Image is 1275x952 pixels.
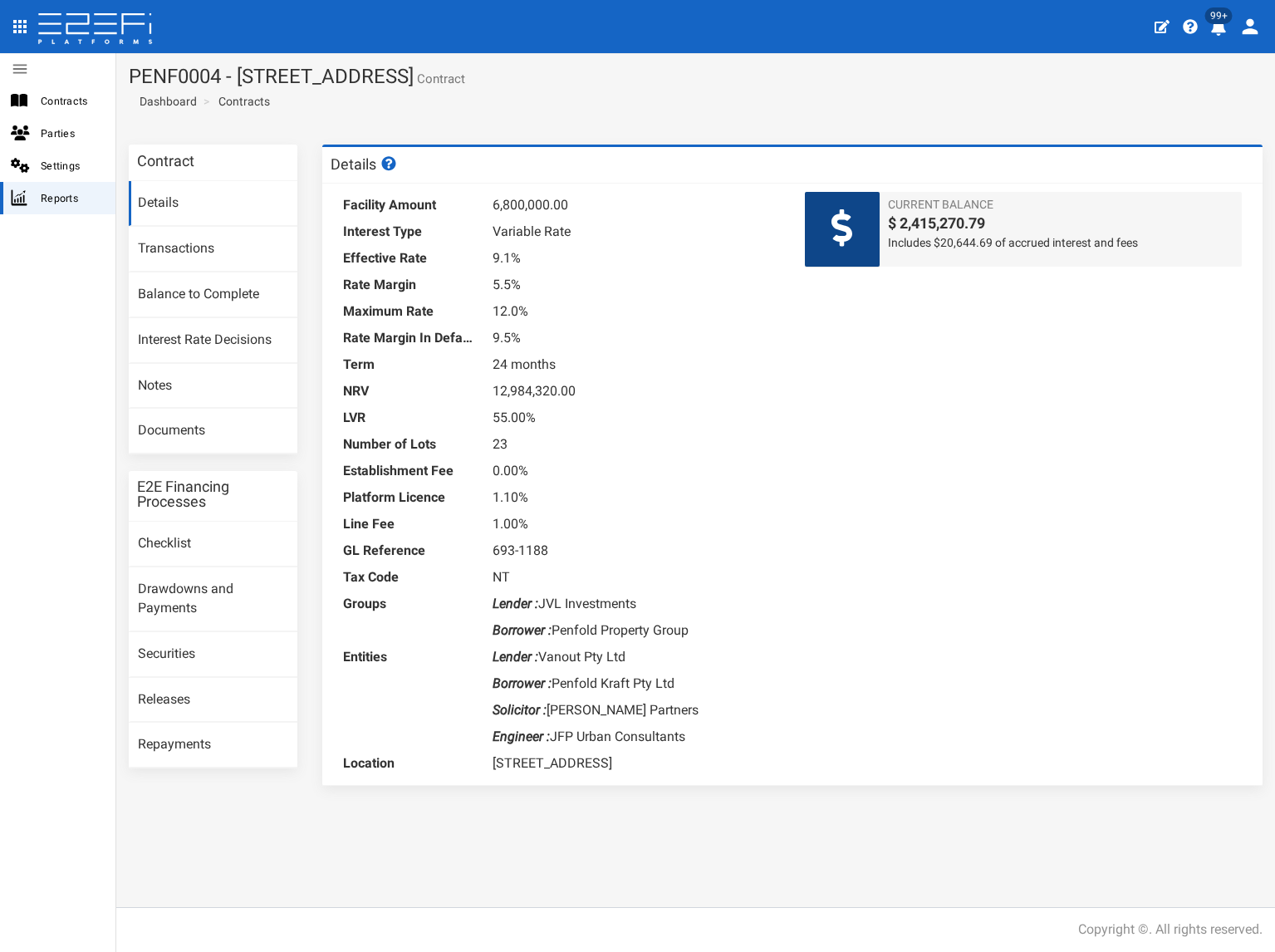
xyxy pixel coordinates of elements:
a: Dashboard [133,93,197,110]
small: Contract [414,73,465,86]
dd: 1.00% [493,511,780,537]
span: $ 2,415,270.79 [888,213,1233,234]
dd: 0.00% [493,458,780,484]
dt: Platform Licence [343,484,476,511]
h3: E2E Financing Processes [137,479,289,509]
span: Dashboard [133,95,197,108]
dd: 24 months [493,351,780,378]
dd: JFP Urban Consultants [493,724,780,750]
a: Releases [129,678,297,723]
dt: Line Fee [343,511,476,537]
span: Includes $20,644.69 of accrued interest and fees [888,234,1233,251]
span: Settings [41,156,102,175]
dd: 12.0% [493,298,780,325]
a: Repayments [129,723,297,768]
dt: Number of Lots [343,431,476,458]
dt: GL Reference [343,537,476,564]
dd: 23 [493,431,780,458]
dt: Facility Amount [343,192,476,218]
dt: Maximum Rate [343,298,476,325]
a: Drawdowns and Payments [129,567,297,631]
dd: 5.5% [493,272,780,298]
a: Documents [129,409,297,454]
dd: 12,984,320.00 [493,378,780,405]
span: Reports [41,189,102,208]
a: Transactions [129,227,297,272]
span: Parties [41,124,102,143]
i: Solicitor : [493,702,547,718]
span: Current Balance [888,196,1233,213]
h3: Details [331,156,399,172]
dd: 9.5% [493,325,780,351]
dd: Penfold Property Group [493,617,780,644]
i: Lender : [493,649,538,665]
i: Engineer : [493,729,550,744]
dt: Rate Margin [343,272,476,298]
dd: [PERSON_NAME] Partners [493,697,780,724]
a: Notes [129,364,297,409]
span: Contracts [41,91,102,110]
dt: Interest Type [343,218,476,245]
dd: NT [493,564,780,591]
h1: PENF0004 - [STREET_ADDRESS] [129,66,1263,87]
dd: Penfold Kraft Pty Ltd [493,670,780,697]
dt: NRV [343,378,476,405]
dt: Groups [343,591,476,617]
dt: Tax Code [343,564,476,591]
i: Borrower : [493,675,552,691]
div: Copyright ©. All rights reserved. [1078,920,1263,940]
dt: Location [343,750,476,777]
a: Details [129,181,297,226]
dd: 693-1188 [493,537,780,564]
dt: Establishment Fee [343,458,476,484]
h3: Contract [137,154,194,169]
dd: Vanout Pty Ltd [493,644,780,670]
dd: 9.1% [493,245,780,272]
dt: LVR [343,405,476,431]
a: Balance to Complete [129,272,297,317]
i: Borrower : [493,622,552,638]
dd: 55.00% [493,405,780,431]
dd: [STREET_ADDRESS] [493,750,780,777]
i: Lender : [493,596,538,611]
dt: Entities [343,644,476,670]
dd: Variable Rate [493,218,780,245]
dt: Rate Margin In Default [343,325,476,351]
a: Contracts [218,93,270,110]
a: Securities [129,632,297,677]
dd: JVL Investments [493,591,780,617]
a: Interest Rate Decisions [129,318,297,363]
dd: 6,800,000.00 [493,192,780,218]
dt: Term [343,351,476,378]
dt: Effective Rate [343,245,476,272]
a: Checklist [129,522,297,567]
dd: 1.10% [493,484,780,511]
